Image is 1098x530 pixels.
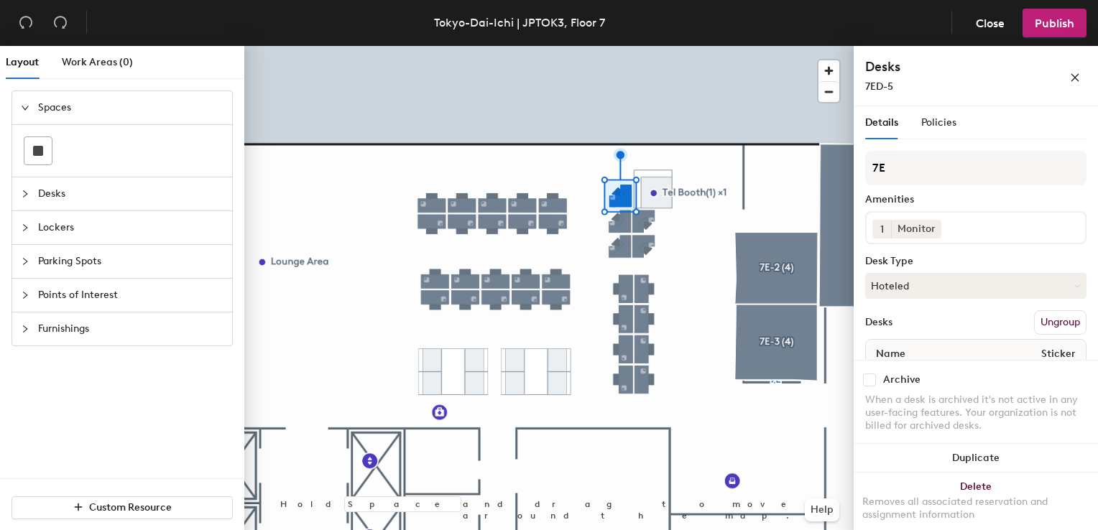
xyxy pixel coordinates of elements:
button: Undo (⌘ + Z) [11,9,40,37]
span: Work Areas (0) [62,56,133,68]
button: Custom Resource [11,496,233,519]
span: Layout [6,56,39,68]
span: collapsed [21,257,29,266]
span: Spaces [38,91,223,124]
button: Publish [1023,9,1087,37]
span: Sticker [1034,341,1083,367]
div: Tokyo-Dai-Ichi | JPTOK3, Floor 7 [434,14,605,32]
span: Custom Resource [89,501,172,513]
div: When a desk is archived it's not active in any user-facing features. Your organization is not bil... [865,394,1087,432]
div: Amenities [865,194,1087,205]
span: Details [865,116,898,129]
div: Archive [883,374,921,386]
span: Points of Interest [38,279,223,312]
button: 1 [872,220,891,238]
button: Close [964,9,1017,37]
div: Desks [865,317,892,328]
button: Hoteled [865,273,1087,299]
div: Desk Type [865,256,1087,267]
span: Lockers [38,211,223,244]
span: expanded [21,103,29,112]
h4: Desks [865,57,1023,76]
div: Monitor [891,220,941,238]
button: Help [805,498,839,521]
span: 1 [880,222,884,237]
span: Policies [921,116,956,129]
span: Name [869,341,913,367]
span: 7ED-5 [865,80,893,93]
span: Desks [38,177,223,210]
span: Close [976,17,1005,30]
span: collapsed [21,190,29,198]
span: collapsed [21,325,29,333]
span: collapsed [21,223,29,232]
span: collapsed [21,291,29,299]
button: Redo (⌘ + ⇧ + Z) [46,9,75,37]
span: Furnishings [38,312,223,345]
button: Duplicate [854,444,1098,473]
div: Removes all associated reservation and assignment information [862,496,1089,521]
span: undo [19,15,33,29]
span: Publish [1035,17,1074,30]
span: Parking Spots [38,245,223,278]
button: Ungroup [1034,310,1087,335]
span: close [1070,73,1080,83]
